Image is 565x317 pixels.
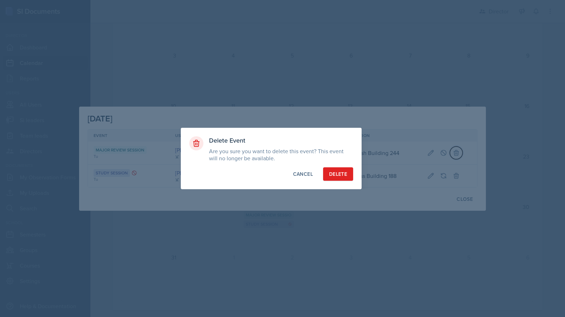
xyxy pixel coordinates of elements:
div: Delete [329,171,347,178]
button: Cancel [287,167,319,181]
div: Cancel [293,171,313,178]
button: Delete [323,167,353,181]
p: Are you sure you want to delete this event? This event will no longer be available. [209,148,353,162]
h3: Delete Event [209,136,353,145]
